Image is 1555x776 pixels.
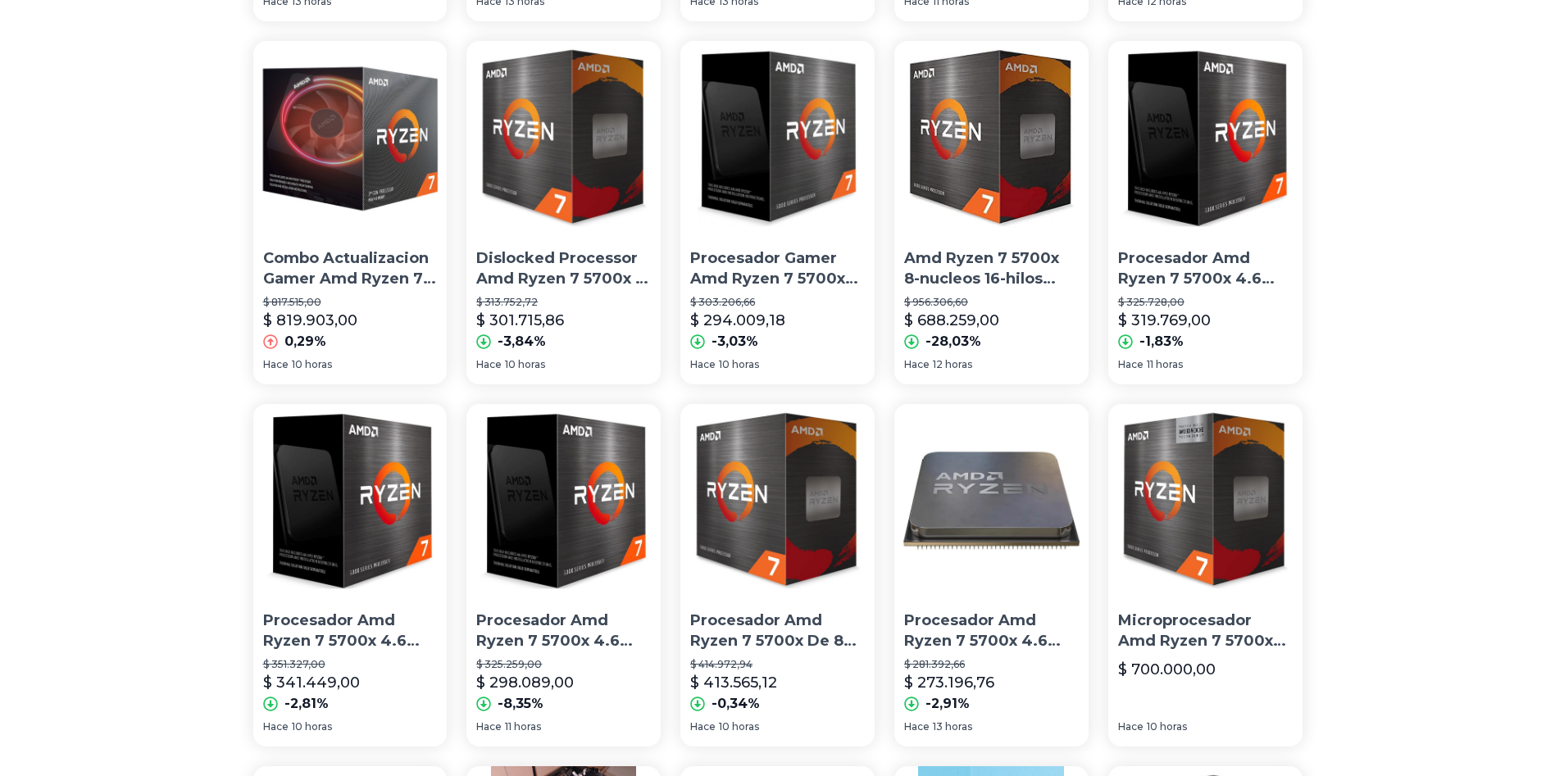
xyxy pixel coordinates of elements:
[904,658,1079,671] p: $ 281.392,66
[690,248,865,289] p: Procesador Gamer Amd Ryzen 7 5700x 100-100000926wof 4.6ghz
[690,296,865,309] p: $ 303.206,66
[476,248,651,289] p: Dislocked Processor Amd Ryzen 7 5700x 8 Nucleos
[904,671,994,694] p: $ 273.196,76
[904,610,1079,651] p: Procesador Amd Ryzen 7 5700x 4.6 Ghz Am4 8 Core Sin Video
[263,248,438,289] p: Combo Actualizacion Gamer Amd Ryzen 7 5700x + 8gb + B450
[498,332,546,352] p: -3,84%
[476,610,651,651] p: Procesador Amd Ryzen 7 5700x 4.6 Ghz Am4 Sin Cooler - 3
[505,720,541,733] span: 11 horas
[933,720,972,733] span: 13 horas
[476,671,574,694] p: $ 298.089,00
[263,671,360,694] p: $ 341.449,00
[1118,358,1144,371] span: Hace
[263,296,438,309] p: $ 817.515,00
[263,358,289,371] span: Hace
[466,404,661,747] a: Procesador Amd Ryzen 7 5700x 4.6 Ghz Am4 Sin Cooler - 3Procesador Amd Ryzen 7 5700x 4.6 Ghz Am4 S...
[292,720,332,733] span: 10 horas
[1118,610,1293,651] p: Microprocesador Amd Ryzen 7 5700x 3d 96mb 3.0ghz Socket Am4
[1108,404,1303,747] a: Microprocesador Amd Ryzen 7 5700x 3d 96mb 3.0ghz Socket Am4Microprocesador Amd Ryzen 7 5700x 3d 9...
[1147,720,1187,733] span: 10 horas
[719,358,759,371] span: 10 horas
[894,41,1089,235] img: Amd Ryzen 7 5700x 8-nucleos 16-hilos 4.6ghz
[1108,404,1303,598] img: Microprocesador Amd Ryzen 7 5700x 3d 96mb 3.0ghz Socket Am4
[1118,658,1216,681] p: $ 700.000,00
[476,309,564,332] p: $ 301.715,86
[263,610,438,651] p: Procesador Amd Ryzen 7 5700x 4.6 Ghz Am4 Sin Cooler 9
[904,309,999,332] p: $ 688.259,00
[253,41,448,383] a: Combo Actualizacion Gamer Amd Ryzen 7 5700x + 8gb + B450Combo Actualizacion Gamer Amd Ryzen 7 570...
[904,248,1079,289] p: Amd Ryzen 7 5700x 8-nucleos 16-hilos 4.6ghz
[1118,296,1293,309] p: $ 325.728,00
[690,610,865,651] p: Procesador Amd Ryzen 7 5700x De 8 Núcleos Y 16 Hilos Desbloq
[680,41,875,383] a: Procesador Gamer Amd Ryzen 7 5700x 100-100000926wof 4.6ghzProcesador Gamer Amd Ryzen 7 5700x 100-...
[904,720,930,733] span: Hace
[690,671,777,694] p: $ 413.565,12
[690,358,716,371] span: Hace
[690,720,716,733] span: Hace
[253,41,448,235] img: Combo Actualizacion Gamer Amd Ryzen 7 5700x + 8gb + B450
[253,404,448,598] img: Procesador Amd Ryzen 7 5700x 4.6 Ghz Am4 Sin Cooler 9
[1118,309,1211,332] p: $ 319.769,00
[505,358,545,371] span: 10 horas
[253,404,448,747] a: Procesador Amd Ryzen 7 5700x 4.6 Ghz Am4 Sin Cooler 9Procesador Amd Ryzen 7 5700x 4.6 Ghz Am4 Sin...
[1108,41,1303,235] img: Procesador Amd Ryzen 7 5700x 4.6 Ghz Am4 Sin Cooler Mexx 3
[680,41,875,235] img: Procesador Gamer Amd Ryzen 7 5700x 100-100000926wof 4.6ghz
[466,41,661,235] img: Dislocked Processor Amd Ryzen 7 5700x 8 Nucleos
[904,358,930,371] span: Hace
[1118,720,1144,733] span: Hace
[284,694,329,714] p: -2,81%
[1108,41,1303,383] a: Procesador Amd Ryzen 7 5700x 4.6 Ghz Am4 Sin Cooler Mexx 3Procesador Amd Ryzen 7 5700x 4.6 Ghz Am...
[263,309,357,332] p: $ 819.903,00
[476,358,502,371] span: Hace
[894,41,1089,383] a: Amd Ryzen 7 5700x 8-nucleos 16-hilos 4.6ghzAmd Ryzen 7 5700x 8-nucleos 16-hilos 4.6ghz$ 956.306,6...
[466,404,661,598] img: Procesador Amd Ryzen 7 5700x 4.6 Ghz Am4 Sin Cooler - 3
[925,694,970,714] p: -2,91%
[904,296,1079,309] p: $ 956.306,60
[712,694,760,714] p: -0,34%
[263,658,438,671] p: $ 351.327,00
[680,404,875,747] a: Procesador Amd Ryzen 7 5700x De 8 Núcleos Y 16 Hilos DesbloqProcesador Amd Ryzen 7 5700x De 8 Núc...
[476,296,651,309] p: $ 313.752,72
[894,404,1089,747] a: Procesador Amd Ryzen 7 5700x 4.6 Ghz Am4 8 Core Sin VideoProcesador Amd Ryzen 7 5700x 4.6 Ghz Am4...
[1118,248,1293,289] p: Procesador Amd Ryzen 7 5700x 4.6 Ghz Am4 Sin Cooler Mexx 3
[933,358,972,371] span: 12 horas
[284,332,326,352] p: 0,29%
[263,720,289,733] span: Hace
[476,658,651,671] p: $ 325.259,00
[690,658,865,671] p: $ 414.972,94
[719,720,759,733] span: 10 horas
[712,332,758,352] p: -3,03%
[1139,332,1184,352] p: -1,83%
[498,694,543,714] p: -8,35%
[680,404,875,598] img: Procesador Amd Ryzen 7 5700x De 8 Núcleos Y 16 Hilos Desbloq
[292,358,332,371] span: 10 horas
[925,332,981,352] p: -28,03%
[1147,358,1183,371] span: 11 horas
[894,404,1089,598] img: Procesador Amd Ryzen 7 5700x 4.6 Ghz Am4 8 Core Sin Video
[690,309,785,332] p: $ 294.009,18
[466,41,661,383] a: Dislocked Processor Amd Ryzen 7 5700x 8 NucleosDislocked Processor Amd Ryzen 7 5700x 8 Nucleos$ 3...
[476,720,502,733] span: Hace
